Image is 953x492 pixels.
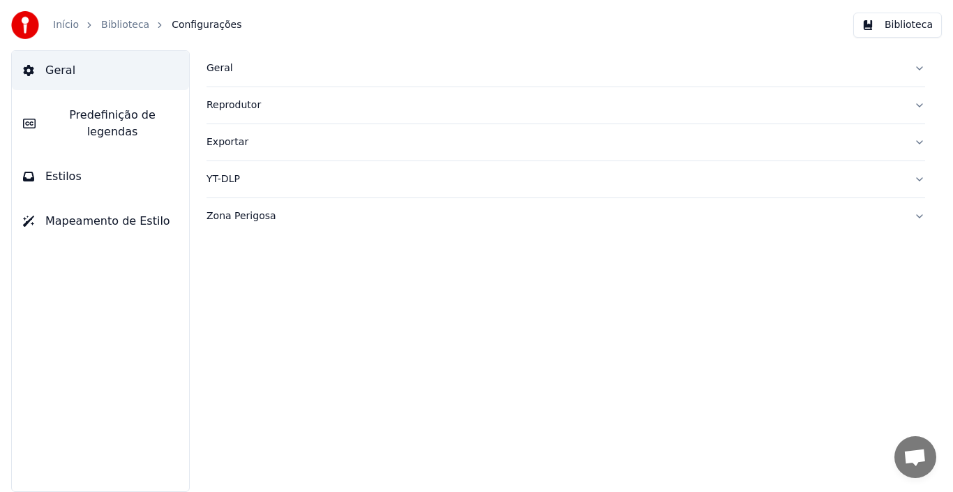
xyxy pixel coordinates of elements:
[207,209,903,223] div: Zona Perigosa
[45,62,75,79] span: Geral
[12,157,189,196] button: Estilos
[172,18,241,32] span: Configurações
[101,18,149,32] a: Biblioteca
[45,168,82,185] span: Estilos
[207,161,925,197] button: YT-DLP
[12,51,189,90] button: Geral
[12,202,189,241] button: Mapeamento de Estilo
[207,50,925,87] button: Geral
[207,198,925,234] button: Zona Perigosa
[11,11,39,39] img: youka
[47,107,178,140] span: Predefinição de legendas
[207,124,925,161] button: Exportar
[207,87,925,124] button: Reprodutor
[53,18,241,32] nav: breadcrumb
[53,18,79,32] a: Início
[207,135,903,149] div: Exportar
[207,172,903,186] div: YT-DLP
[207,98,903,112] div: Reprodutor
[894,436,936,478] a: Bate-papo aberto
[12,96,189,151] button: Predefinição de legendas
[45,213,170,230] span: Mapeamento de Estilo
[207,61,903,75] div: Geral
[853,13,942,38] button: Biblioteca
